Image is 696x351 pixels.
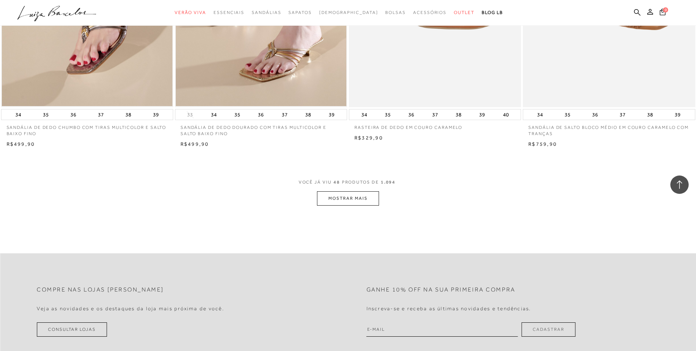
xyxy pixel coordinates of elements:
a: noSubCategoriesText [454,6,474,19]
a: noSubCategoriesText [319,6,378,19]
button: 39 [673,109,683,120]
h4: Veja as novidades e os destaques da loja mais próxima de você. [37,305,224,312]
h2: Ganhe 10% off na sua primeira compra [367,286,515,293]
button: 35 [383,109,393,120]
button: 38 [303,109,313,120]
span: Bolsas [385,10,406,15]
button: 39 [327,109,337,120]
span: Essenciais [214,10,244,15]
button: 34 [359,109,369,120]
button: 34 [209,109,219,120]
button: 38 [453,109,464,120]
button: 35 [562,109,573,120]
a: noSubCategoriesText [385,6,406,19]
button: 39 [151,109,161,120]
span: 0 [663,7,668,12]
button: 0 [657,8,668,18]
span: Verão Viva [175,10,206,15]
a: noSubCategoriesText [252,6,281,19]
a: noSubCategoriesText [413,6,447,19]
button: 38 [645,109,655,120]
button: 36 [68,109,79,120]
button: 33 [185,111,195,118]
button: 36 [406,109,416,120]
a: noSubCategoriesText [288,6,311,19]
h4: Inscreva-se e receba as últimas novidades e tendências. [367,305,531,312]
button: 36 [256,109,266,120]
button: 37 [96,109,106,120]
button: 39 [477,109,487,120]
span: 1.094 [381,180,396,185]
span: 48 [334,180,340,185]
input: E-mail [367,322,518,337]
button: 37 [617,109,628,120]
a: RASTEIRA DE DEDO EM COURO CARAMELO [349,120,521,131]
button: MOSTRAR MAIS [317,191,379,206]
a: SANDÁLIA DE SALTO BLOCO MÉDIO EM COURO CARAMELO COM TRANÇAS [523,120,695,137]
button: 34 [13,109,23,120]
span: R$499,90 [7,141,35,147]
span: VOCÊ JÁ VIU PRODUTOS DE [299,180,398,185]
button: 35 [232,109,243,120]
button: Cadastrar [521,322,575,337]
button: 34 [535,109,545,120]
span: R$329,90 [354,135,383,141]
span: R$499,90 [181,141,209,147]
span: BLOG LB [482,10,503,15]
span: Acessórios [413,10,447,15]
button: 40 [501,109,511,120]
span: R$759,90 [528,141,557,147]
button: 36 [590,109,600,120]
span: Sandálias [252,10,281,15]
button: 38 [123,109,134,120]
button: 37 [280,109,290,120]
button: 37 [430,109,440,120]
a: noSubCategoriesText [175,6,206,19]
span: [DEMOGRAPHIC_DATA] [319,10,378,15]
span: Outlet [454,10,474,15]
a: SANDÁLIA DE DEDO DOURADO COM TIRAS MULTICOLOR E SALTO BAIXO FINO [175,120,347,137]
a: noSubCategoriesText [214,6,244,19]
a: Consultar Lojas [37,322,107,337]
a: BLOG LB [482,6,503,19]
button: 35 [41,109,51,120]
h2: Compre nas lojas [PERSON_NAME] [37,286,164,293]
a: SANDÁLIA DE DEDO CHUMBO COM TIRAS MULTICOLOR E SALTO BAIXO FINO [1,120,173,137]
span: Sapatos [288,10,311,15]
